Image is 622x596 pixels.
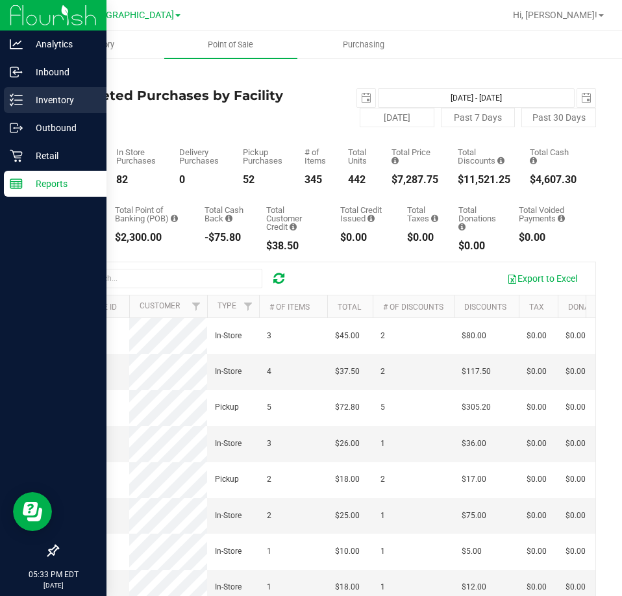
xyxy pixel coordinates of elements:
[558,214,565,223] i: Sum of all voided payment transaction amounts, excluding tips and transaction fees, for all purch...
[566,401,586,414] span: $0.00
[171,214,178,223] i: Sum of the successful, non-voided point-of-banking payment transactions, both via payment termina...
[238,295,259,317] a: Filter
[357,89,375,107] span: select
[527,330,547,342] span: $0.00
[23,176,101,192] p: Reports
[267,330,271,342] span: 3
[462,581,486,593] span: $12.00
[10,93,23,106] inline-svg: Inventory
[290,223,297,231] i: Sum of the successful, non-voided payments using account credit for all purchases in the date range.
[340,232,388,243] div: $0.00
[462,473,486,486] span: $17.00
[566,473,586,486] span: $0.00
[513,10,597,20] span: Hi, [PERSON_NAME]!
[205,206,247,223] div: Total Cash Back
[267,438,271,450] span: 3
[458,241,499,251] div: $0.00
[325,39,402,51] span: Purchasing
[458,148,510,165] div: Total Discounts
[267,545,271,558] span: 1
[164,31,297,58] a: Point of Sale
[266,206,321,231] div: Total Customer Credit
[85,10,174,21] span: [GEOGRAPHIC_DATA]
[407,206,439,223] div: Total Taxes
[527,438,547,450] span: $0.00
[269,303,310,312] a: # of Items
[225,214,232,223] i: Sum of the cash-back amounts from rounded-up electronic payments for all purchases in the date ra...
[115,232,185,243] div: $2,300.00
[215,438,242,450] span: In-Store
[335,545,360,558] span: $10.00
[116,148,160,165] div: In Store Purchases
[464,303,506,312] a: Discounts
[13,492,52,531] iframe: Resource center
[462,366,491,378] span: $117.50
[527,510,547,522] span: $0.00
[23,92,101,108] p: Inventory
[10,38,23,51] inline-svg: Analytics
[215,473,239,486] span: Pickup
[577,89,595,107] span: select
[530,148,577,165] div: Total Cash
[380,473,385,486] span: 2
[305,175,329,185] div: 345
[115,206,185,223] div: Total Point of Banking (POB)
[392,175,438,185] div: $7,287.75
[527,473,547,486] span: $0.00
[566,510,586,522] span: $0.00
[568,303,606,312] a: Donation
[338,303,361,312] a: Total
[140,301,180,310] a: Customer
[68,269,262,288] input: Search...
[10,121,23,134] inline-svg: Outbound
[266,241,321,251] div: $38.50
[305,148,329,165] div: # of Items
[297,31,430,58] a: Purchasing
[566,581,586,593] span: $0.00
[367,214,375,223] i: Sum of all account credit issued for all refunds from returned purchases in the date range.
[458,206,499,231] div: Total Donations
[243,175,284,185] div: 52
[267,366,271,378] span: 4
[267,401,271,414] span: 5
[566,366,586,378] span: $0.00
[380,545,385,558] span: 1
[521,108,596,127] button: Past 30 Days
[527,581,547,593] span: $0.00
[335,366,360,378] span: $37.50
[215,401,239,414] span: Pickup
[215,510,242,522] span: In-Store
[441,108,516,127] button: Past 7 Days
[392,148,438,165] div: Total Price
[360,108,434,127] button: [DATE]
[186,295,207,317] a: Filter
[215,545,242,558] span: In-Store
[566,330,586,342] span: $0.00
[116,175,160,185] div: 82
[267,581,271,593] span: 1
[179,148,223,165] div: Delivery Purchases
[23,36,101,52] p: Analytics
[431,214,438,223] i: Sum of the total taxes for all purchases in the date range.
[179,175,223,185] div: 0
[23,120,101,136] p: Outbound
[519,232,577,243] div: $0.00
[6,580,101,590] p: [DATE]
[458,223,466,231] i: Sum of all round-up-to-next-dollar total price adjustments for all purchases in the date range.
[348,175,372,185] div: 442
[566,545,586,558] span: $0.00
[462,545,482,558] span: $5.00
[205,232,247,243] div: -$75.80
[335,473,360,486] span: $18.00
[215,330,242,342] span: In-Store
[380,330,385,342] span: 2
[529,303,544,312] a: Tax
[190,39,271,51] span: Point of Sale
[215,581,242,593] span: In-Store
[566,438,586,450] span: $0.00
[335,510,360,522] span: $25.00
[348,148,372,165] div: Total Units
[497,156,504,165] i: Sum of the discount values applied to the all purchases in the date range.
[380,438,385,450] span: 1
[380,581,385,593] span: 1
